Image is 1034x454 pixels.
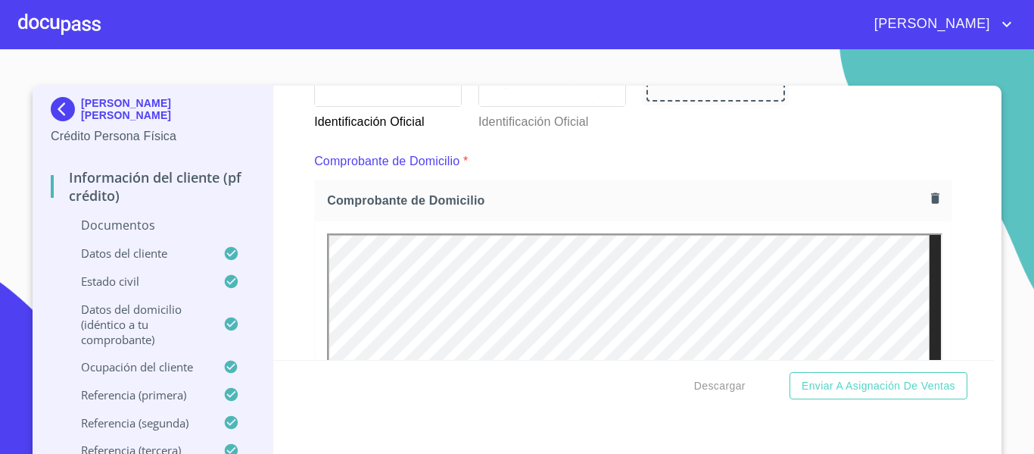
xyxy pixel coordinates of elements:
[51,359,223,374] p: Ocupación del Cliente
[51,302,223,347] p: Datos del domicilio (idéntico a tu comprobante)
[51,97,254,127] div: [PERSON_NAME] [PERSON_NAME]
[51,217,254,233] p: Documentos
[314,152,459,171] p: Comprobante de Domicilio
[51,97,81,121] img: Docupass spot blue
[327,193,925,208] span: Comprobante de Domicilio
[802,377,955,396] span: Enviar a Asignación de Ventas
[478,107,624,131] p: Identificación Oficial
[51,127,254,146] p: Crédito Persona Física
[790,372,967,400] button: Enviar a Asignación de Ventas
[51,274,223,289] p: Estado Civil
[51,387,223,402] p: Referencia (primera)
[694,377,746,396] span: Descargar
[51,415,223,431] p: Referencia (segunda)
[81,97,254,121] p: [PERSON_NAME] [PERSON_NAME]
[314,107,460,131] p: Identificación Oficial
[51,168,254,205] p: Información del cliente (PF crédito)
[863,12,1016,36] button: account of current user
[863,12,998,36] span: [PERSON_NAME]
[51,246,223,261] p: Datos del cliente
[688,372,752,400] button: Descargar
